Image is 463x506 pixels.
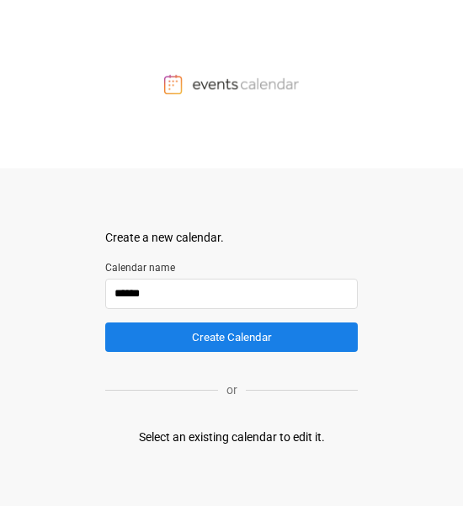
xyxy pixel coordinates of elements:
button: Create Calendar [105,322,358,352]
div: Create a new calendar. [105,229,358,247]
img: Events Calendar [164,74,299,94]
p: or [218,381,246,399]
div: Select an existing calendar to edit it. [139,429,325,446]
label: Calendar name [105,260,358,275]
